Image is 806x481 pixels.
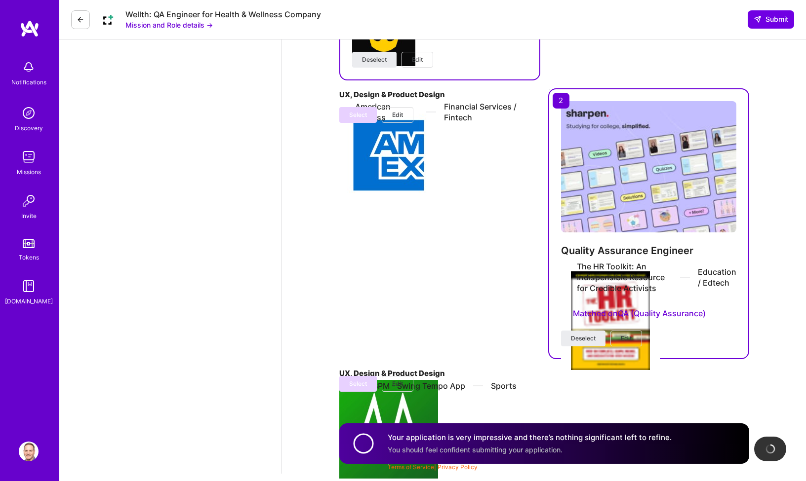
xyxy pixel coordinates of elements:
div: Golf BPM - Swing Tempo App Sports [355,380,517,391]
span: You should feel confident submitting your application. [388,445,563,454]
img: divider [680,277,690,278]
a: User Avatar [16,442,41,461]
div: American Express Financial Services / Fintech [355,101,540,123]
button: Edit [382,107,413,123]
img: bell [19,57,39,77]
span: Edit [392,379,403,388]
img: teamwork [19,147,39,167]
div: © 2025 ATeams Inc., All rights reserved. [59,444,806,469]
img: guide book [19,276,39,296]
div: Missions [17,167,41,177]
a: Privacy Policy [438,463,478,471]
button: Deselect [352,52,397,68]
img: Company logo [339,106,438,205]
img: logo [20,20,40,37]
img: Invite [19,191,39,211]
div: Discovery [15,123,43,133]
button: Edit [382,376,413,392]
button: Mission and Role details → [125,20,213,30]
h4: Your application is very impressive and there’s nothing significant left to refine. [388,432,672,443]
div: [DOMAIN_NAME] [5,296,53,306]
span: Deselect [571,334,596,343]
div: Tokens [19,252,39,262]
a: Terms of Service [388,463,434,471]
i: icon StarsPurple [561,309,569,317]
span: Edit [621,334,632,343]
img: Quality Assurance Engineer [561,101,736,232]
img: discovery [19,103,39,123]
div: null [748,10,794,28]
i: icon LeftArrowDark [77,16,84,24]
img: divider [473,385,483,386]
h4: Quality Assurance Engineer [561,244,736,257]
img: divider [426,111,436,112]
span: | [388,463,478,471]
button: Deselect [561,331,605,346]
div: Invite [21,211,37,221]
span: Deselect [362,55,387,64]
span: Edit [412,55,423,64]
div: Notifications [11,77,46,87]
img: tokens [23,239,35,248]
img: loading [764,443,776,455]
button: Edit [610,331,642,346]
img: User Avatar [19,442,39,461]
img: Company Logo [98,10,118,30]
h4: UX, Design & Product Design [339,367,540,380]
div: Matched on QA (Quality Assurance) [561,296,736,331]
div: Wellth: QA Engineer for Health & Wellness Company [125,9,321,20]
span: Edit [392,111,403,119]
div: The HR Toolkit: An Indispensible Resource for Credible Activists Education / Edtech [577,261,736,294]
button: Submit [748,10,794,28]
img: Company logo [561,271,660,370]
span: Submit [754,14,788,24]
button: Edit [402,52,433,68]
h4: UX, Design & Product Design [339,88,540,101]
i: icon SendLight [754,15,762,23]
